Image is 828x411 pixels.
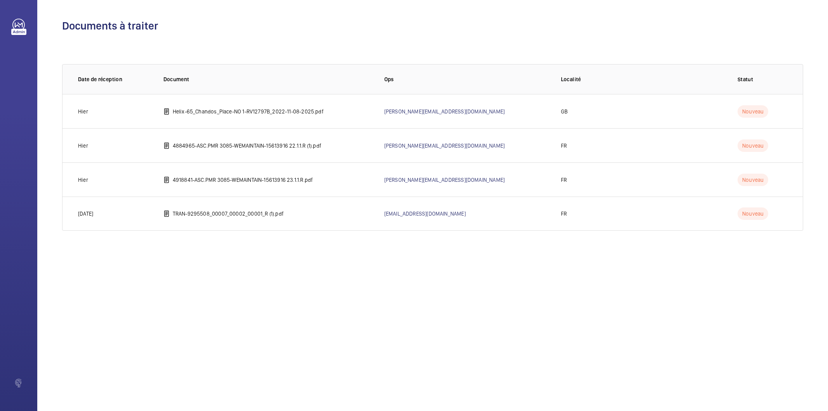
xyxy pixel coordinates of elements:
a: [PERSON_NAME][EMAIL_ADDRESS][DOMAIN_NAME] [384,143,505,149]
p: Nouveau [738,105,768,118]
p: GB [561,108,568,115]
p: Hier [78,142,88,150]
h1: Documents à traiter [62,19,803,33]
p: Document [163,75,372,83]
p: [DATE] [78,210,93,218]
p: FR [561,176,567,184]
p: TRAN-9295508_00007_00002_00001_R (1).pdf [173,210,284,218]
p: Helix-65_Chandos_Place-NO 1-RV12797B_2022-11-08-2025.pdf [173,108,324,115]
p: Statut [738,75,787,83]
p: Date de réception [78,75,151,83]
p: 4884965-ASC.PMR 3085-WEMAINTAIN-15613916 22.1.1.R (1).pdf [173,142,321,150]
p: FR [561,210,567,218]
a: [PERSON_NAME][EMAIL_ADDRESS][DOMAIN_NAME] [384,108,505,115]
a: [PERSON_NAME][EMAIL_ADDRESS][DOMAIN_NAME] [384,177,505,183]
p: Nouveau [738,174,768,186]
p: Nouveau [738,139,768,152]
p: Nouveau [738,207,768,220]
p: Ops [384,75,549,83]
p: 4918841-ASC.PMR 3085-WEMAINTAIN-15613916 23.1.1.R.pdf [173,176,313,184]
p: FR [561,142,567,150]
p: Localité [561,75,725,83]
p: Hier [78,108,88,115]
a: [EMAIL_ADDRESS][DOMAIN_NAME] [384,211,466,217]
p: Hier [78,176,88,184]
